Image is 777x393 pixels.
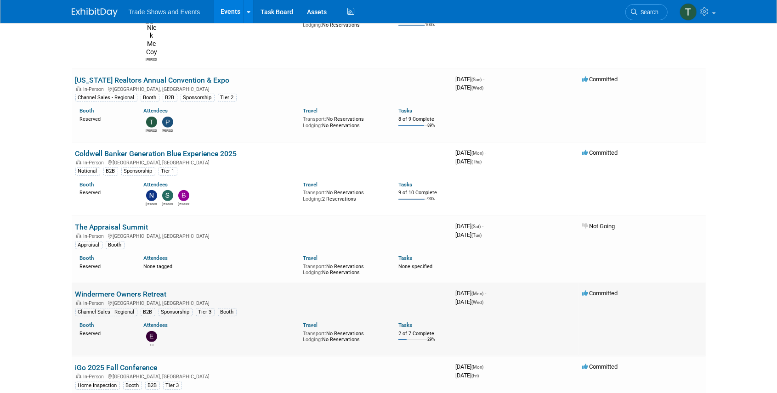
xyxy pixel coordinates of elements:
span: Lodging: [303,337,322,342]
div: [GEOGRAPHIC_DATA], [GEOGRAPHIC_DATA] [75,85,448,92]
a: Travel [303,181,318,188]
span: (Mon) [472,365,484,370]
span: None specified [398,264,432,269]
img: Nate McCombs [146,190,157,201]
span: (Sun) [472,77,482,82]
div: Tier 1 [159,167,177,175]
div: [GEOGRAPHIC_DATA], [GEOGRAPHIC_DATA] [75,372,448,380]
span: - [483,76,485,83]
div: Reserved [80,114,130,123]
a: Travel [303,322,318,328]
a: Booth [80,255,94,261]
span: In-Person [84,86,107,92]
img: Peter Hannun [162,117,173,128]
a: Tasks [398,322,412,328]
a: Attendees [143,322,168,328]
a: Attendees [143,255,168,261]
a: Travel [303,107,318,114]
div: Tier 2 [218,94,237,102]
div: Appraisal [75,241,102,249]
span: - [485,149,487,156]
span: Transport: [303,264,326,269]
span: (Mon) [472,291,484,296]
img: ExhibitDay [72,8,118,17]
div: Booth [123,382,142,390]
div: [GEOGRAPHIC_DATA], [GEOGRAPHIC_DATA] [75,232,448,239]
div: Reserved [80,188,130,196]
span: [DATE] [456,84,484,91]
span: (Thu) [472,159,482,164]
span: - [482,223,484,230]
span: Committed [583,149,618,156]
span: Trade Shows and Events [129,8,200,16]
span: In-Person [84,233,107,239]
span: (Wed) [472,300,484,305]
span: Lodging: [303,22,322,28]
span: Lodging: [303,196,322,202]
span: Transport: [303,190,326,196]
div: 2 of 7 Complete [398,331,448,337]
span: Committed [583,363,618,370]
div: Channel Sales - Regional [75,308,137,316]
img: In-Person Event [76,374,81,378]
div: 8 of 9 Complete [398,116,448,123]
img: Tiff Wagner [680,3,697,21]
a: Search [625,4,668,20]
div: Nate McCombs [146,201,157,207]
img: In-Person Event [76,233,81,238]
td: 90% [427,196,435,209]
span: [DATE] [456,231,482,238]
div: Simona Daneshfar [162,201,173,207]
a: Booth [80,107,94,114]
span: Search [638,9,659,16]
div: No Reservations No Reservations [303,114,385,129]
span: - [485,290,487,297]
div: Bobby DeSpain [178,201,189,207]
img: Nick McCoy [146,17,157,56]
span: Transport: [303,116,326,122]
img: EJ Igama [146,331,157,342]
img: Bobby DeSpain [178,190,189,201]
div: B2B [145,382,160,390]
div: EJ Igama [146,342,157,348]
span: [DATE] [456,363,487,370]
a: Travel [303,255,318,261]
div: National [75,167,100,175]
div: None tagged [143,262,296,270]
span: (Fri) [472,373,479,378]
img: In-Person Event [76,86,81,91]
span: Transport: [303,331,326,337]
span: [DATE] [456,223,484,230]
span: (Wed) [472,85,484,90]
div: B2B [163,94,177,102]
a: Booth [80,181,94,188]
span: Not Going [583,223,615,230]
span: (Tue) [472,233,482,238]
div: [GEOGRAPHIC_DATA], [GEOGRAPHIC_DATA] [75,299,448,306]
span: [DATE] [456,290,487,297]
div: [GEOGRAPHIC_DATA], [GEOGRAPHIC_DATA] [75,158,448,166]
span: (Mon) [472,151,484,156]
div: No Reservations 2 Reservations [303,188,385,202]
span: Committed [583,290,618,297]
a: iGo 2025 Fall Conference [75,363,158,372]
div: Home Inspection [75,382,120,390]
span: Lodging: [303,269,322,275]
img: Thomas Horrell [146,117,157,128]
div: Booth [141,94,159,102]
div: Reserved [80,329,130,337]
span: [DATE] [456,76,485,83]
div: Reserved [80,262,130,270]
a: Coldwell Banker Generation Blue Experience 2025 [75,149,237,158]
span: (Sat) [472,224,481,229]
a: Tasks [398,255,412,261]
div: Booth [218,308,237,316]
a: Tasks [398,181,412,188]
span: In-Person [84,374,107,380]
div: 9 of 10 Complete [398,190,448,196]
a: Booth [80,322,94,328]
span: [DATE] [456,158,482,165]
span: Lodging: [303,123,322,129]
div: Tier 3 [196,308,215,316]
span: Committed [583,76,618,83]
